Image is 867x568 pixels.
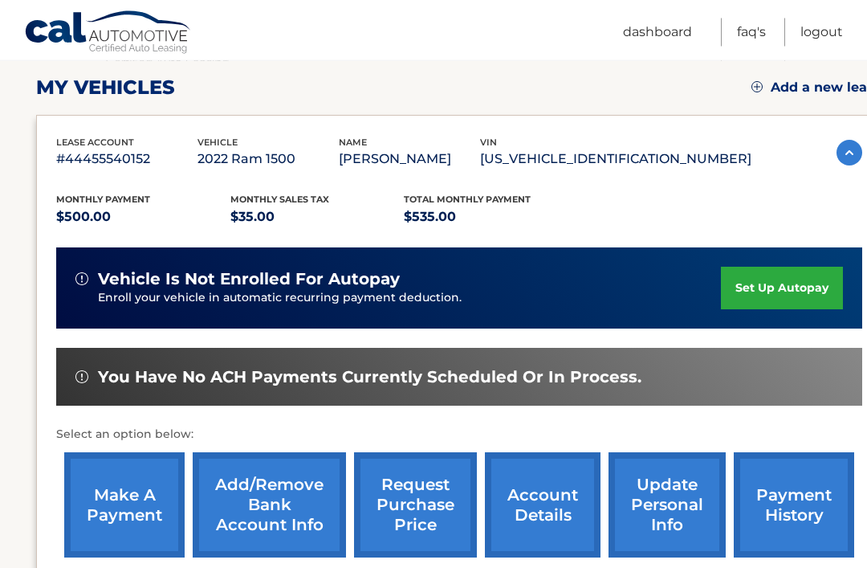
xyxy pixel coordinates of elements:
[623,18,692,47] a: Dashboard
[98,368,641,388] span: You have no ACH payments currently scheduled or in process.
[734,453,854,558] a: payment history
[480,137,497,149] span: vin
[339,137,367,149] span: name
[197,149,339,171] p: 2022 Ram 1500
[98,270,400,290] span: vehicle is not enrolled for autopay
[751,82,763,93] img: add.svg
[56,206,230,229] p: $500.00
[485,453,600,558] a: account details
[197,137,238,149] span: vehicle
[98,290,721,308] p: Enroll your vehicle in automatic recurring payment deduction.
[404,206,578,229] p: $535.00
[56,149,197,171] p: #44455540152
[721,268,843,310] a: set up autopay
[75,273,88,286] img: alert-white.svg
[56,137,134,149] span: lease account
[230,206,405,229] p: $35.00
[737,18,766,47] a: FAQ's
[230,194,329,206] span: Monthly sales Tax
[24,10,193,57] a: Cal Automotive
[193,453,346,558] a: Add/Remove bank account info
[339,149,480,171] p: [PERSON_NAME]
[480,149,751,171] p: [US_VEHICLE_IDENTIFICATION_NUMBER]
[800,18,843,47] a: Logout
[75,371,88,384] img: alert-white.svg
[36,76,175,100] h2: my vehicles
[836,141,862,166] img: accordion-active.svg
[56,426,862,445] p: Select an option below:
[56,194,150,206] span: Monthly Payment
[354,453,477,558] a: request purchase price
[404,194,531,206] span: Total Monthly Payment
[64,453,185,558] a: make a payment
[609,453,726,558] a: update personal info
